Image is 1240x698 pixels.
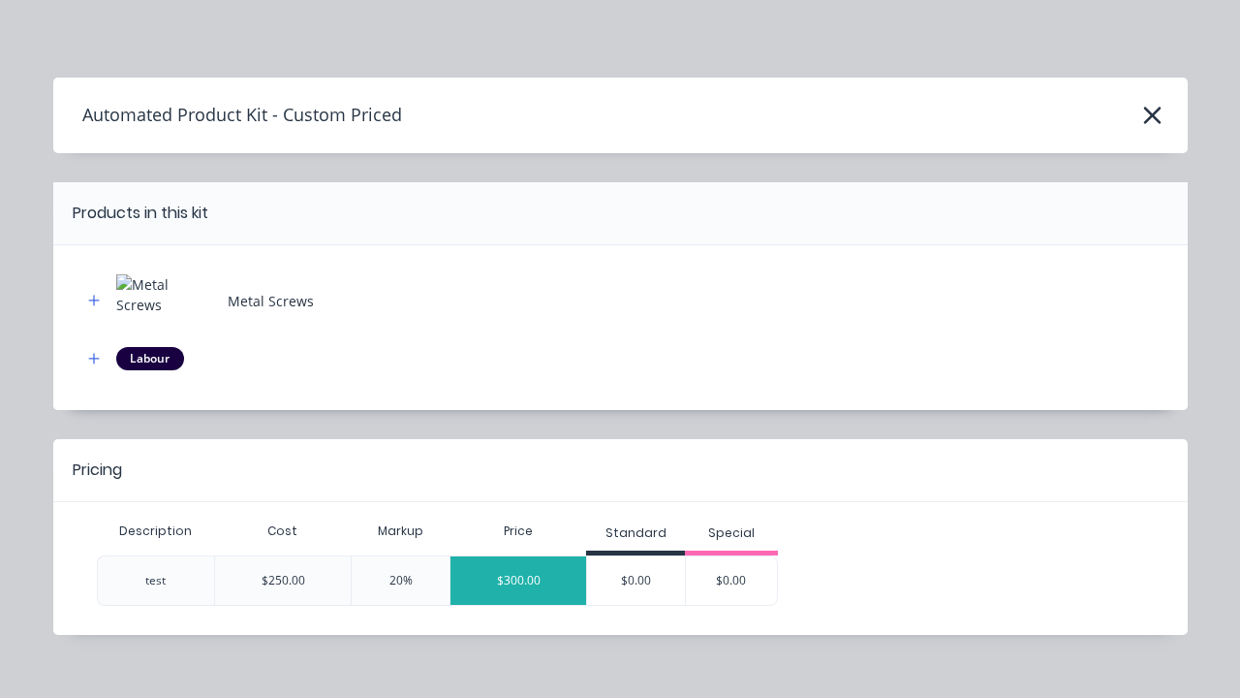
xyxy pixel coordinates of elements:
div: Standard [605,524,666,542]
div: $0.00 [587,556,685,605]
div: Metal Screws [228,291,314,311]
div: Markup [351,512,449,551]
div: test [145,572,166,589]
div: Special [708,524,755,542]
div: 20% [351,555,449,606]
div: Products in this kit [73,202,208,225]
div: Description [104,507,207,555]
div: $300.00 [450,556,586,605]
img: Metal Screws [116,274,213,328]
div: Labour [116,347,184,370]
h4: Automated Product Kit - Custom Priced [53,97,402,134]
div: Price [449,512,586,551]
div: Cost [214,512,351,551]
div: Pricing [73,459,122,482]
div: $250.00 [214,555,351,606]
div: $0.00 [686,556,777,605]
